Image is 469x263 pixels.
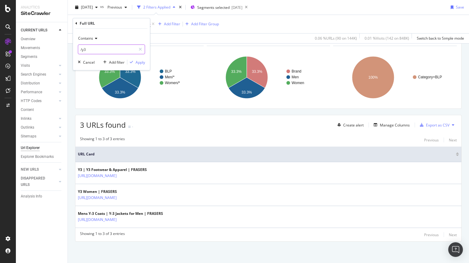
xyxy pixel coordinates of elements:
div: Sitemaps [21,133,36,140]
svg: A chart. [80,51,202,104]
div: Inlinks [21,116,31,122]
button: Add filter [101,59,125,65]
div: 0.01 % Visits ( 142 on 848K ) [365,36,409,41]
a: Outlinks [21,124,57,131]
div: Export as CSV [426,123,449,128]
div: Distribution [21,80,40,87]
button: Save [448,2,464,12]
a: Overview [21,36,63,42]
button: Switch back to Simple mode [414,34,464,43]
button: Apply [127,59,145,65]
div: Visits [21,62,30,69]
a: Explorer Bookmarks [21,154,63,160]
text: Brand [292,69,301,73]
button: 2 Filters Applied [135,2,178,12]
button: Create alert [335,120,364,130]
div: Analysis Info [21,193,42,200]
text: BLP [165,69,172,73]
button: Previous [424,231,439,238]
a: Sitemaps [21,133,57,140]
a: Performance [21,89,57,95]
a: Segments [21,54,63,60]
div: Y3 Women | FRASERS [78,189,143,194]
div: Next [449,137,457,143]
div: Content [21,107,34,113]
div: Next [449,232,457,237]
div: CURRENT URLS [21,27,47,34]
text: Category+BLP [418,75,442,79]
div: Add Filter Group [191,21,219,27]
div: SiteCrawler [21,10,63,17]
div: Open Intercom Messenger [448,242,463,257]
div: - [132,124,133,129]
button: Previous [105,2,129,12]
a: CURRENT URLS [21,27,57,34]
text: Women [292,81,304,85]
div: Movements [21,45,40,51]
svg: A chart. [333,51,455,104]
div: Previous [424,232,439,237]
text: 100% [369,75,378,80]
div: Performance [21,89,42,95]
div: times [178,4,183,10]
button: Add Filter [156,20,180,28]
div: Explorer Bookmarks [21,154,54,160]
div: Add filter [109,60,125,65]
text: Women/* [165,81,180,85]
div: Search Engines [21,71,46,78]
text: Men [292,75,299,79]
div: Create alert [343,123,364,128]
span: Segments selected [197,5,230,10]
div: Add Filter [164,21,180,27]
a: Movements [21,45,63,51]
text: Men/* [165,75,175,79]
button: Cancel [75,59,95,65]
a: Content [21,107,63,113]
div: Cancel [83,60,95,65]
text: 33.3% [242,90,252,94]
div: Switch back to Simple mode [417,36,464,41]
div: Showing 1 to 3 of 3 entries [80,136,125,144]
div: Apply [136,60,145,65]
text: 33.3% [104,69,115,74]
button: Add Filter Group [183,20,219,28]
div: Full URL [80,21,95,26]
div: Analytics [21,5,63,10]
div: NEW URLS [21,166,39,173]
div: [DATE] [231,5,242,10]
text: 33.3% [125,69,136,74]
div: Save [456,5,464,10]
span: 2025 Oct. 5th [81,5,93,10]
button: Export as CSV [417,120,449,130]
button: Segments selected[DATE] [188,2,242,12]
div: Segments [21,54,37,60]
a: HTTP Codes [21,98,57,104]
div: Showing 1 to 3 of 3 entries [80,231,125,238]
span: URL Card [78,151,454,157]
span: 3 URLs found [80,120,126,130]
a: Url Explorer [21,145,63,151]
svg: A chart. [207,51,329,104]
button: Next [449,136,457,144]
div: Manage Columns [380,123,410,128]
div: Url Explorer [21,145,40,151]
text: 33.3% [252,69,262,74]
div: 2 Filters Applied [143,5,170,10]
div: Overview [21,36,35,42]
a: Distribution [21,80,57,87]
a: NEW URLS [21,166,57,173]
div: Mens Y-3 Coats | Y-3 Jackets for Men | FRASERS [78,211,163,216]
text: 33.3% [115,90,125,94]
div: Y3 | Y3 Footwear & Apparel | FRASERS [78,167,147,172]
a: Search Engines [21,71,57,78]
img: Equal [128,126,131,128]
text: 33.3% [231,69,242,74]
div: DISAPPEARED URLS [21,175,52,188]
div: Outlinks [21,124,34,131]
span: vs [100,4,105,9]
button: Previous [424,136,439,144]
div: 0.06 % URLs ( 90 on 144K ) [315,36,357,41]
